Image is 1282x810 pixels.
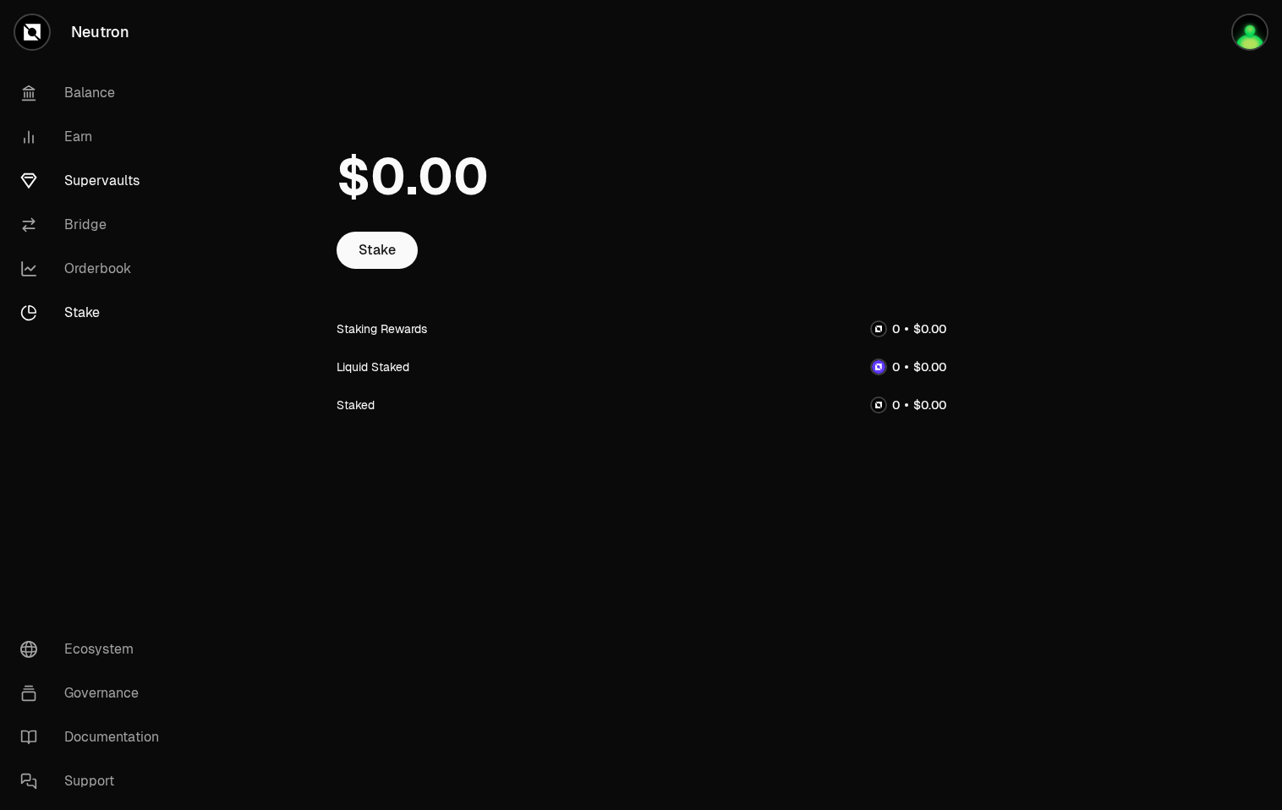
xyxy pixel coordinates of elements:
a: Orderbook [7,247,183,291]
a: Stake [7,291,183,335]
a: Bridge [7,203,183,247]
img: brainKID [1233,15,1267,49]
a: Support [7,759,183,803]
a: Governance [7,671,183,715]
img: NTRN Logo [872,398,885,412]
img: NTRN Logo [872,322,885,336]
a: Supervaults [7,159,183,203]
a: Earn [7,115,183,159]
a: Documentation [7,715,183,759]
div: Liquid Staked [337,358,409,375]
a: Ecosystem [7,627,183,671]
img: dNTRN Logo [872,360,885,374]
div: Staked [337,397,375,413]
a: Stake [337,232,418,269]
a: Balance [7,71,183,115]
div: Staking Rewards [337,320,427,337]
